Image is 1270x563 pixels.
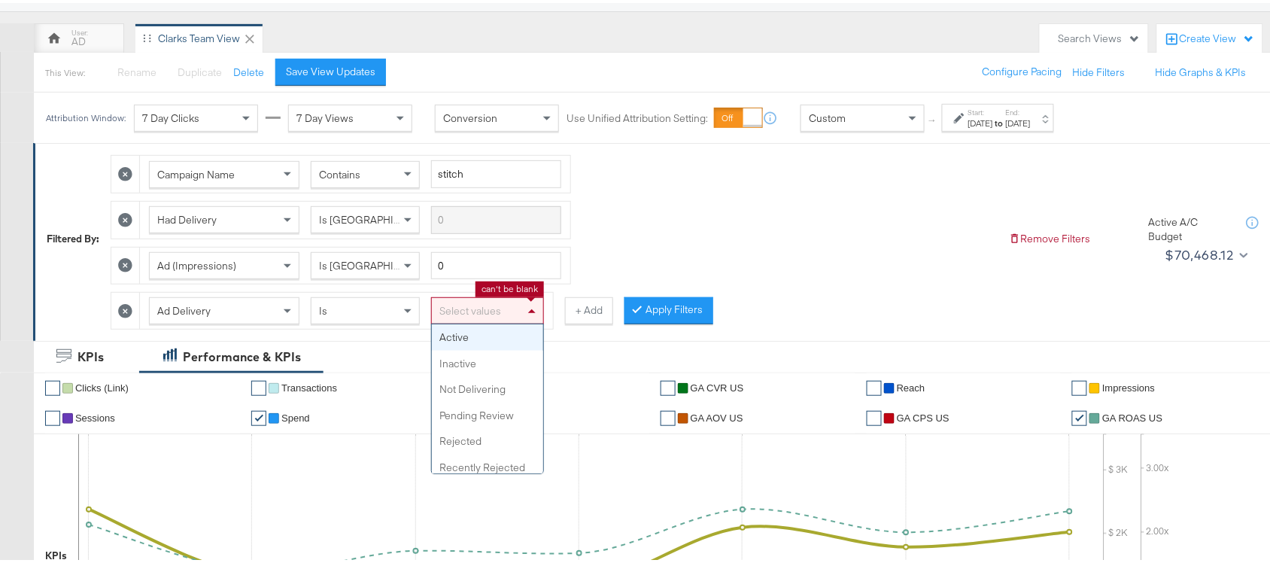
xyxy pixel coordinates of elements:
div: Search Views [1059,29,1141,43]
span: Spend [281,409,310,421]
span: Impressions [1102,379,1155,391]
span: Is [GEOGRAPHIC_DATA] [319,210,434,224]
span: Ad (Impressions) [157,256,236,269]
a: ✔ [661,408,676,423]
span: Rename [117,62,156,76]
button: Save View Updates [275,56,386,83]
button: Delete [233,62,264,77]
div: Save View Updates [286,62,375,76]
div: Drag to reorder tab [143,31,151,39]
a: ✔ [1072,378,1087,393]
span: GA CPS US [897,409,949,421]
li: can't be blank [482,280,538,292]
a: ✔ [251,378,266,393]
span: Transactions [281,379,337,391]
div: Recently Rejected [432,452,543,478]
div: Filtered By: [47,229,99,243]
div: KPIs [77,345,104,363]
button: Configure Pacing [972,56,1073,83]
a: ✔ [1072,408,1087,423]
a: ✔ [251,408,266,423]
span: GA ROAS US [1102,409,1162,421]
a: ✔ [661,378,676,393]
span: 7 Day Clicks [142,108,199,122]
a: ✔ [867,408,882,423]
button: Hide Filters [1073,62,1126,77]
div: Performance & KPIs [183,345,301,363]
div: Pending Review [432,400,543,426]
span: ↑ [926,115,940,120]
button: Remove Filters [1009,229,1091,243]
div: Create View [1180,29,1255,44]
span: Contains [319,165,360,178]
button: Hide Graphs & KPIs [1156,62,1247,77]
div: Inactive [432,348,543,374]
div: Select values [432,295,543,321]
div: AD [71,32,86,46]
a: ✔ [45,408,60,423]
div: This View: [45,64,85,76]
span: Clicks (Link) [75,379,129,391]
span: Conversion [443,108,497,122]
span: Is [319,301,327,315]
div: KPIs [45,546,67,560]
a: ✔ [45,378,60,393]
input: Enter a number [431,249,561,277]
div: Active A/C Budget [1149,212,1232,240]
span: 7 Day Views [296,108,354,122]
div: [DATE] [1006,114,1031,126]
a: ✔ [867,378,882,393]
div: Not Delivering [432,373,543,400]
span: Sessions [75,409,115,421]
span: Ad Delivery [157,301,211,315]
div: Rejected [432,425,543,452]
div: Active [432,321,543,348]
strong: to [993,114,1006,126]
button: + Add [565,294,613,321]
label: End: [1006,105,1031,114]
label: Use Unified Attribution Setting: [567,108,708,123]
span: Reach [897,379,925,391]
input: Enter a search term [431,157,561,185]
span: Campaign Name [157,165,235,178]
div: [DATE] [968,114,993,126]
span: Is [GEOGRAPHIC_DATA] [319,256,434,269]
span: GA CVR US [691,379,744,391]
span: GA AOV US [691,409,743,421]
button: Apply Filters [624,294,713,321]
span: Custom [809,108,846,122]
span: Had Delivery [157,210,217,224]
span: Duplicate [178,62,222,76]
div: Clarks Team View [158,29,240,43]
button: $70,468.12 [1159,240,1251,264]
div: $70,468.12 [1165,241,1234,263]
input: Enter a search term [431,203,561,231]
div: Attribution Window: [45,110,126,120]
label: Start: [968,105,993,114]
